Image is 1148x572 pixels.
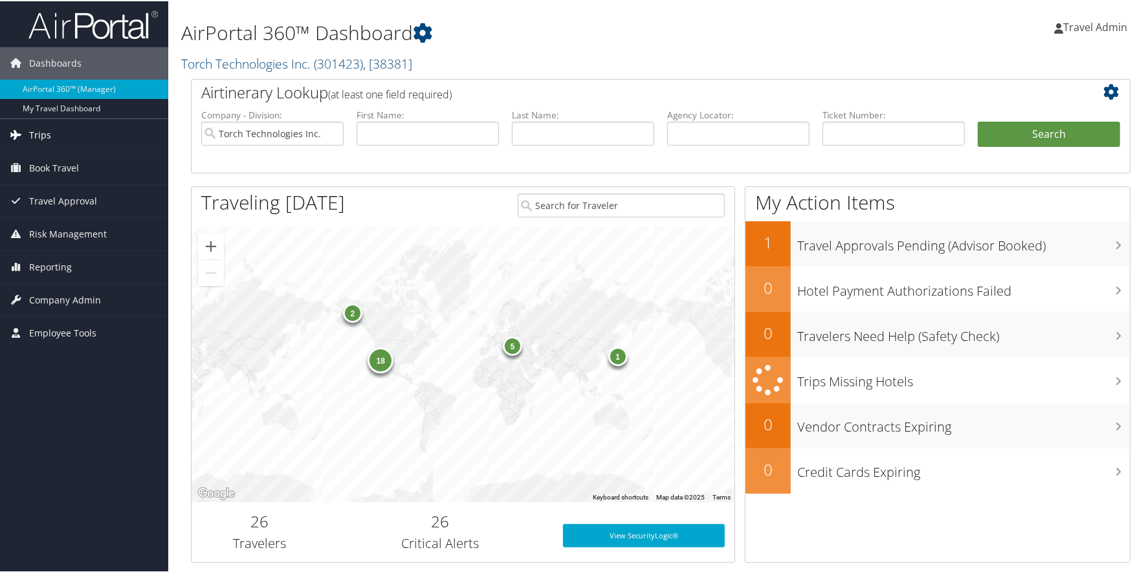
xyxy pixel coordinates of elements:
[512,107,654,120] label: Last Name:
[181,18,821,45] h1: AirPortal 360™ Dashboard
[181,54,412,71] a: Torch Technologies Inc.
[745,447,1130,492] a: 0Credit Cards Expiring
[745,265,1130,311] a: 0Hotel Payment Authorizations Failed
[337,533,544,551] h3: Critical Alerts
[363,54,412,71] span: , [ 38381 ]
[745,412,791,434] h2: 0
[797,274,1130,299] h3: Hotel Payment Authorizations Failed
[201,509,318,531] h2: 26
[797,410,1130,435] h3: Vendor Contracts Expiring
[314,54,363,71] span: ( 301423 )
[29,250,72,282] span: Reporting
[518,192,724,216] input: Search for Traveler
[343,302,362,322] div: 2
[745,220,1130,265] a: 1Travel Approvals Pending (Advisor Booked)
[745,311,1130,356] a: 0Travelers Need Help (Safety Check)
[745,402,1130,447] a: 0Vendor Contracts Expiring
[1054,6,1140,45] a: Travel Admin
[29,217,107,249] span: Risk Management
[195,484,237,501] a: Open this area in Google Maps (opens a new window)
[28,8,158,39] img: airportal-logo.png
[745,188,1130,215] h1: My Action Items
[745,356,1130,402] a: Trips Missing Hotels
[198,232,224,258] button: Zoom in
[745,230,791,252] h2: 1
[29,316,96,348] span: Employee Tools
[29,118,51,150] span: Trips
[797,320,1130,344] h3: Travelers Need Help (Safety Check)
[608,346,628,365] div: 1
[29,184,97,216] span: Travel Approval
[656,492,705,500] span: Map data ©2025
[712,492,731,500] a: Terms (opens in new tab)
[667,107,810,120] label: Agency Locator:
[201,80,1042,102] h2: Airtinerary Lookup
[29,151,79,183] span: Book Travel
[368,346,394,371] div: 18
[29,283,101,315] span: Company Admin
[337,509,544,531] h2: 26
[195,484,237,501] img: Google
[797,456,1130,480] h3: Credit Cards Expiring
[745,321,791,343] h2: 0
[745,457,791,479] h2: 0
[563,523,725,546] a: View SecurityLogic®
[198,259,224,285] button: Zoom out
[978,120,1120,146] button: Search
[201,533,318,551] h3: Travelers
[822,107,965,120] label: Ticket Number:
[1063,19,1127,33] span: Travel Admin
[328,86,452,100] span: (at least one field required)
[29,46,82,78] span: Dashboards
[593,492,648,501] button: Keyboard shortcuts
[503,335,522,355] div: 5
[797,229,1130,254] h3: Travel Approvals Pending (Advisor Booked)
[201,188,345,215] h1: Traveling [DATE]
[745,276,791,298] h2: 0
[797,365,1130,390] h3: Trips Missing Hotels
[357,107,499,120] label: First Name:
[201,107,344,120] label: Company - Division:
